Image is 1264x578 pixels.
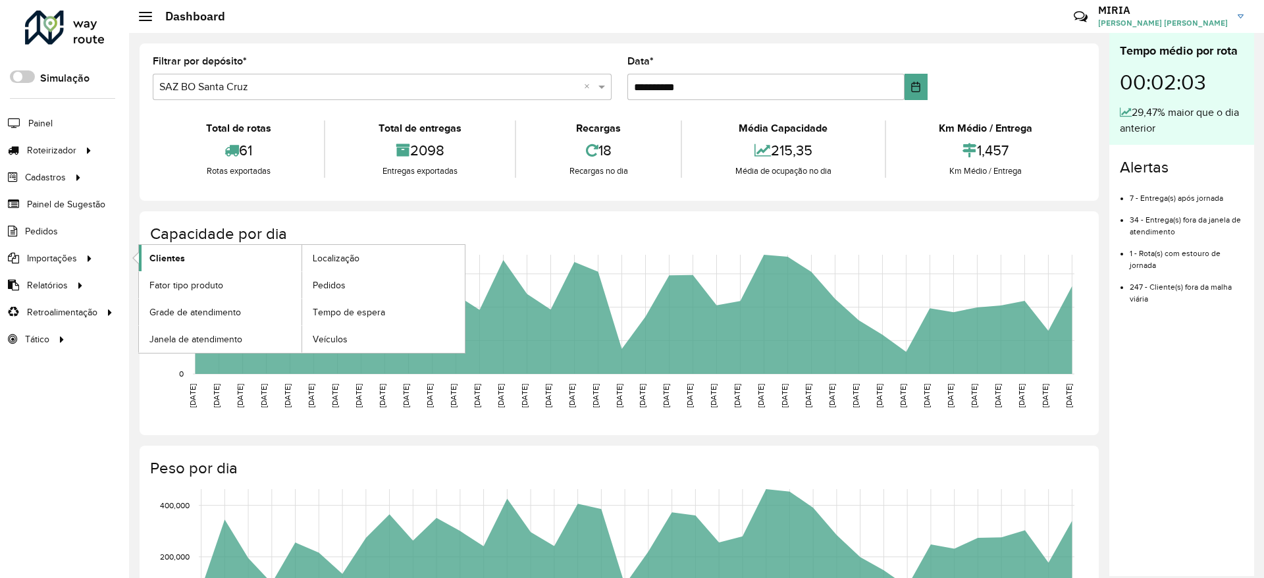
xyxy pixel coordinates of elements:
[150,224,1086,244] h4: Capacidade por dia
[905,74,928,100] button: Choose Date
[970,384,978,407] text: [DATE]
[519,120,677,136] div: Recargas
[188,384,197,407] text: [DATE]
[302,245,465,271] a: Localização
[1120,105,1244,136] div: 29,47% maior que o dia anterior
[685,136,881,165] div: 215,35
[28,117,53,130] span: Painel
[922,384,931,407] text: [DATE]
[307,384,315,407] text: [DATE]
[1130,271,1244,305] li: 247 - Cliente(s) fora da malha viária
[27,251,77,265] span: Importações
[212,384,221,407] text: [DATE]
[1098,17,1228,29] span: [PERSON_NAME] [PERSON_NAME]
[780,384,789,407] text: [DATE]
[1066,3,1095,31] a: Contato Rápido
[804,384,812,407] text: [DATE]
[627,53,654,69] label: Data
[1120,158,1244,177] h4: Alertas
[733,384,741,407] text: [DATE]
[302,299,465,325] a: Tempo de espera
[402,384,410,407] text: [DATE]
[27,305,97,319] span: Retroalimentação
[160,501,190,510] text: 400,000
[313,305,385,319] span: Tempo de espera
[354,384,363,407] text: [DATE]
[149,278,223,292] span: Fator tipo produto
[259,384,268,407] text: [DATE]
[179,369,184,378] text: 0
[150,459,1086,478] h4: Peso por dia
[156,136,321,165] div: 61
[615,384,623,407] text: [DATE]
[425,384,434,407] text: [DATE]
[520,384,529,407] text: [DATE]
[149,251,185,265] span: Clientes
[473,384,481,407] text: [DATE]
[709,384,718,407] text: [DATE]
[591,384,600,407] text: [DATE]
[156,120,321,136] div: Total de rotas
[153,53,247,69] label: Filtrar por depósito
[519,136,677,165] div: 18
[544,384,552,407] text: [DATE]
[152,9,225,24] h2: Dashboard
[329,165,511,178] div: Entregas exportadas
[584,79,595,95] span: Clear all
[302,272,465,298] a: Pedidos
[899,384,907,407] text: [DATE]
[662,384,670,407] text: [DATE]
[1120,60,1244,105] div: 00:02:03
[519,165,677,178] div: Recargas no dia
[139,245,302,271] a: Clientes
[1065,384,1073,407] text: [DATE]
[993,384,1002,407] text: [DATE]
[156,165,321,178] div: Rotas exportadas
[1130,238,1244,271] li: 1 - Rota(s) com estouro de jornada
[1041,384,1049,407] text: [DATE]
[1130,204,1244,238] li: 34 - Entrega(s) fora da janela de atendimento
[160,552,190,561] text: 200,000
[283,384,292,407] text: [DATE]
[25,171,66,184] span: Cadastros
[828,384,836,407] text: [DATE]
[685,165,881,178] div: Média de ocupação no dia
[27,144,76,157] span: Roteirizador
[139,299,302,325] a: Grade de atendimento
[139,272,302,298] a: Fator tipo produto
[313,332,348,346] span: Veículos
[567,384,576,407] text: [DATE]
[149,332,242,346] span: Janela de atendimento
[313,278,346,292] span: Pedidos
[330,384,339,407] text: [DATE]
[1130,182,1244,204] li: 7 - Entrega(s) após jornada
[139,326,302,352] a: Janela de atendimento
[313,251,359,265] span: Localização
[685,384,694,407] text: [DATE]
[889,165,1082,178] div: Km Médio / Entrega
[1120,42,1244,60] div: Tempo médio por rota
[149,305,241,319] span: Grade de atendimento
[1017,384,1026,407] text: [DATE]
[496,384,505,407] text: [DATE]
[27,197,105,211] span: Painel de Sugestão
[40,70,90,86] label: Simulação
[27,278,68,292] span: Relatórios
[756,384,765,407] text: [DATE]
[1098,4,1228,16] h3: MIRIA
[378,384,386,407] text: [DATE]
[875,384,883,407] text: [DATE]
[685,120,881,136] div: Média Capacidade
[25,224,58,238] span: Pedidos
[889,136,1082,165] div: 1,457
[449,384,458,407] text: [DATE]
[638,384,646,407] text: [DATE]
[25,332,49,346] span: Tático
[236,384,244,407] text: [DATE]
[946,384,955,407] text: [DATE]
[329,136,511,165] div: 2098
[302,326,465,352] a: Veículos
[851,384,860,407] text: [DATE]
[889,120,1082,136] div: Km Médio / Entrega
[329,120,511,136] div: Total de entregas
